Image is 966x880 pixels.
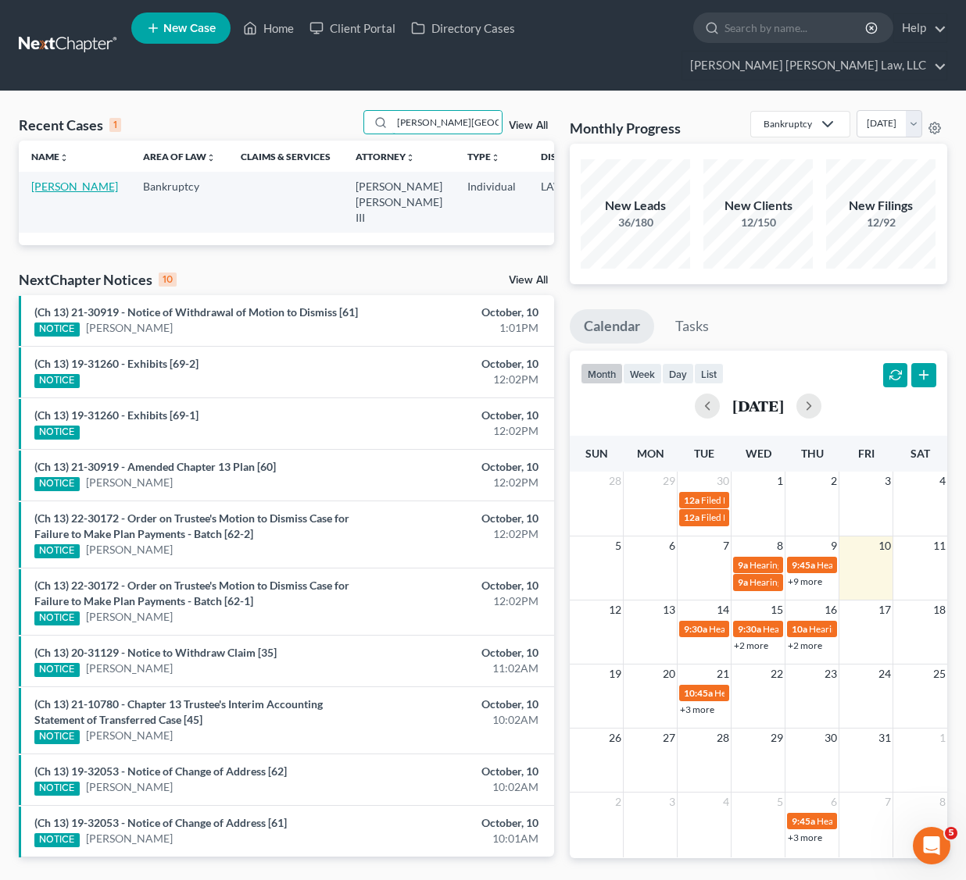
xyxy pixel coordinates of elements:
[34,426,80,440] div: NOTICE
[381,475,538,490] div: 12:02PM
[19,270,177,289] div: NextChapter Notices
[682,52,946,80] a: [PERSON_NAME] [PERSON_NAME] Law, LLC
[775,536,785,555] span: 8
[829,472,839,490] span: 2
[750,559,871,571] span: Hearing for [PERSON_NAME]
[31,180,118,193] a: [PERSON_NAME]
[86,475,173,490] a: [PERSON_NAME]
[31,151,69,162] a: Nameunfold_more
[769,664,785,683] span: 22
[938,793,947,811] span: 8
[858,447,875,460] span: Fri
[667,793,677,811] span: 3
[775,472,785,490] span: 1
[528,172,605,232] td: LAWB
[661,664,677,683] span: 20
[34,764,287,778] a: (Ch 13) 19-32053 - Notice of Change of Address [62]
[661,309,723,344] a: Tasks
[661,600,677,619] span: 13
[343,172,455,232] td: [PERSON_NAME] [PERSON_NAME] III
[34,646,277,659] a: (Ch 13) 20-31129 - Notice to Withdraw Claim [35]
[637,447,664,460] span: Mon
[86,320,173,336] a: [PERSON_NAME]
[732,397,784,414] h2: [DATE]
[381,423,538,439] div: 12:02PM
[769,600,785,619] span: 15
[491,153,500,162] i: unfold_more
[709,623,966,635] span: Hearing for [US_STATE] Safety Association of Timbermen - Self I
[883,793,893,811] span: 7
[738,576,748,588] span: 9a
[877,729,893,747] span: 31
[607,600,623,619] span: 12
[715,729,731,747] span: 28
[381,815,538,831] div: October, 10
[721,536,731,555] span: 7
[131,172,228,232] td: Bankruptcy
[581,215,690,230] div: 36/180
[381,831,538,846] div: 10:01AM
[34,782,80,796] div: NOTICE
[381,764,538,779] div: October, 10
[570,119,681,137] h3: Monthly Progress
[701,494,832,506] span: Filed Date for [PERSON_NAME]
[788,832,822,843] a: +3 more
[913,827,950,864] iframe: Intercom live chat
[381,578,538,593] div: October, 10
[381,712,538,728] div: 10:02AM
[86,661,173,676] a: [PERSON_NAME]
[356,151,415,162] a: Attorneyunfold_more
[703,215,813,230] div: 12/150
[381,511,538,526] div: October, 10
[19,116,121,134] div: Recent Cases
[738,559,748,571] span: 9a
[614,793,623,811] span: 2
[86,609,173,625] a: [PERSON_NAME]
[684,494,699,506] span: 12a
[775,793,785,811] span: 5
[829,793,839,811] span: 6
[585,447,608,460] span: Sun
[932,600,947,619] span: 18
[34,544,80,558] div: NOTICE
[680,704,714,715] a: +3 more
[792,623,807,635] span: 10a
[159,273,177,287] div: 10
[661,729,677,747] span: 27
[607,472,623,490] span: 28
[826,197,936,215] div: New Filings
[661,472,677,490] span: 29
[34,663,80,677] div: NOTICE
[738,623,761,635] span: 9:30a
[684,511,699,523] span: 12a
[714,687,836,699] span: Hearing for [PERSON_NAME]
[684,687,713,699] span: 10:45a
[662,363,694,384] button: day
[715,664,731,683] span: 21
[109,118,121,132] div: 1
[938,729,947,747] span: 1
[746,447,771,460] span: Wed
[381,372,538,387] div: 12:02PM
[34,511,349,540] a: (Ch 13) 22-30172 - Order on Trustee's Motion to Dismiss Case for Failure to Make Plan Payments - ...
[750,576,871,588] span: Hearing for [PERSON_NAME]
[667,536,677,555] span: 6
[877,600,893,619] span: 17
[581,197,690,215] div: New Leads
[381,779,538,795] div: 10:02AM
[607,729,623,747] span: 26
[877,664,893,683] span: 24
[581,363,623,384] button: month
[392,111,502,134] input: Search by name...
[823,600,839,619] span: 16
[34,460,276,473] a: (Ch 13) 21-30919 - Amended Chapter 13 Plan [60]
[34,305,358,319] a: (Ch 13) 21-30919 - Notice of Withdrawal of Motion to Dismiss [61]
[823,729,839,747] span: 30
[34,697,323,726] a: (Ch 13) 21-10780 - Chapter 13 Trustee's Interim Accounting Statement of Transferred Case [45]
[570,309,654,344] a: Calendar
[734,640,768,651] a: +2 more
[455,172,528,232] td: Individual
[381,526,538,542] div: 12:02PM
[911,447,930,460] span: Sat
[938,472,947,490] span: 4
